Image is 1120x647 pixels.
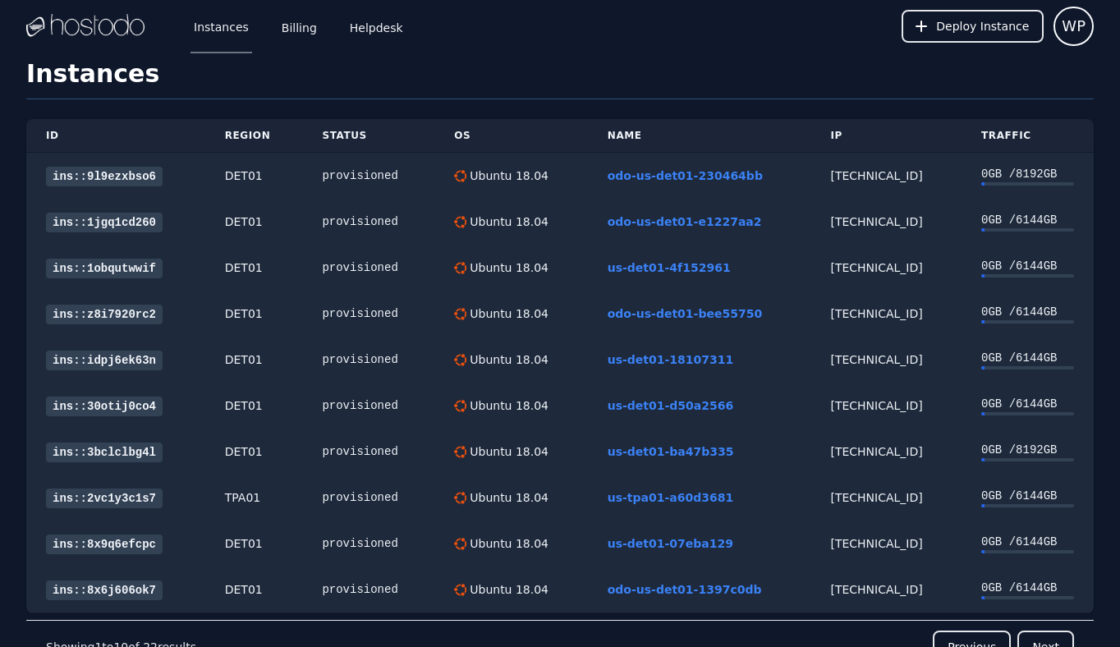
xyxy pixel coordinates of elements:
div: 0 GB / 6144 GB [981,350,1074,366]
div: DET01 [225,351,283,368]
a: us-det01-18107311 [608,353,734,366]
div: Ubuntu 18.04 [466,167,549,184]
a: ins::z8i7920rc2 [46,305,163,324]
span: Deploy Instance [936,18,1029,34]
div: 0 GB / 6144 GB [981,580,1074,596]
div: Ubuntu 18.04 [466,259,549,276]
div: DET01 [225,167,283,184]
th: IP [810,119,962,153]
img: Ubuntu 18.04 [454,262,466,274]
img: Ubuntu 18.04 [454,400,466,412]
a: us-tpa01-a60d3681 [608,491,733,504]
h1: Instances [26,59,1094,99]
div: provisioned [322,213,415,230]
a: ins::1obqutwwif [46,259,163,278]
div: 0 GB / 6144 GB [981,534,1074,550]
div: 0 GB / 8192 GB [981,166,1074,182]
div: 0 GB / 6144 GB [981,304,1074,320]
a: ins::8x9q6efcpc [46,535,163,554]
a: us-det01-ba47b335 [608,445,734,458]
a: ins::idpj6ek63n [46,351,163,370]
div: [TECHNICAL_ID] [830,443,942,460]
th: Name [588,119,811,153]
div: [TECHNICAL_ID] [830,167,942,184]
span: WP [1062,15,1086,38]
button: Deploy Instance [902,10,1044,43]
a: odo-us-det01-230464bb [608,169,763,182]
div: Ubuntu 18.04 [466,213,549,230]
a: ins::3bclclbg4l [46,443,163,462]
div: provisioned [322,351,415,368]
div: provisioned [322,167,415,184]
div: [TECHNICAL_ID] [830,305,942,322]
div: DET01 [225,259,283,276]
div: 0 GB / 6144 GB [981,396,1074,412]
img: Ubuntu 18.04 [454,216,466,228]
div: [TECHNICAL_ID] [830,535,942,552]
th: OS [434,119,587,153]
th: Status [302,119,434,153]
div: Ubuntu 18.04 [466,535,549,552]
div: TPA01 [225,489,283,506]
a: ins::2vc1y3c1s7 [46,489,163,508]
div: [TECHNICAL_ID] [830,397,942,414]
div: [TECHNICAL_ID] [830,213,942,230]
div: 0 GB / 6144 GB [981,258,1074,274]
div: provisioned [322,489,415,506]
img: Logo [26,14,145,39]
div: provisioned [322,259,415,276]
div: Ubuntu 18.04 [466,443,549,460]
img: Ubuntu 18.04 [454,492,466,504]
img: Ubuntu 18.04 [454,584,466,596]
button: User menu [1053,7,1094,46]
div: DET01 [225,397,283,414]
img: Ubuntu 18.04 [454,446,466,458]
div: provisioned [322,535,415,552]
div: DET01 [225,305,283,322]
div: provisioned [322,581,415,598]
img: Ubuntu 18.04 [454,354,466,366]
a: us-det01-d50a2566 [608,399,734,412]
a: us-det01-4f152961 [608,261,731,274]
img: Ubuntu 18.04 [454,170,466,182]
img: Ubuntu 18.04 [454,308,466,320]
img: Ubuntu 18.04 [454,538,466,550]
div: [TECHNICAL_ID] [830,259,942,276]
div: 0 GB / 6144 GB [981,488,1074,504]
a: odo-us-det01-bee55750 [608,307,762,320]
div: DET01 [225,581,283,598]
a: odo-us-det01-e1227aa2 [608,215,762,228]
th: Traffic [962,119,1094,153]
a: odo-us-det01-1397c0db [608,583,762,596]
div: Ubuntu 18.04 [466,351,549,368]
div: DET01 [225,213,283,230]
div: provisioned [322,397,415,414]
div: [TECHNICAL_ID] [830,581,942,598]
a: ins::9l9ezxbso6 [46,167,163,186]
div: Ubuntu 18.04 [466,397,549,414]
a: us-det01-07eba129 [608,537,733,550]
div: DET01 [225,535,283,552]
div: DET01 [225,443,283,460]
th: Region [205,119,303,153]
div: 0 GB / 6144 GB [981,212,1074,228]
a: ins::8x6j606ok7 [46,580,163,600]
a: ins::1jgq1cd260 [46,213,163,232]
div: provisioned [322,443,415,460]
div: provisioned [322,305,415,322]
div: 0 GB / 8192 GB [981,442,1074,458]
a: ins::30otij0co4 [46,397,163,416]
th: ID [26,119,205,153]
div: Ubuntu 18.04 [466,305,549,322]
div: [TECHNICAL_ID] [830,489,942,506]
div: Ubuntu 18.04 [466,489,549,506]
div: Ubuntu 18.04 [466,581,549,598]
div: [TECHNICAL_ID] [830,351,942,368]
